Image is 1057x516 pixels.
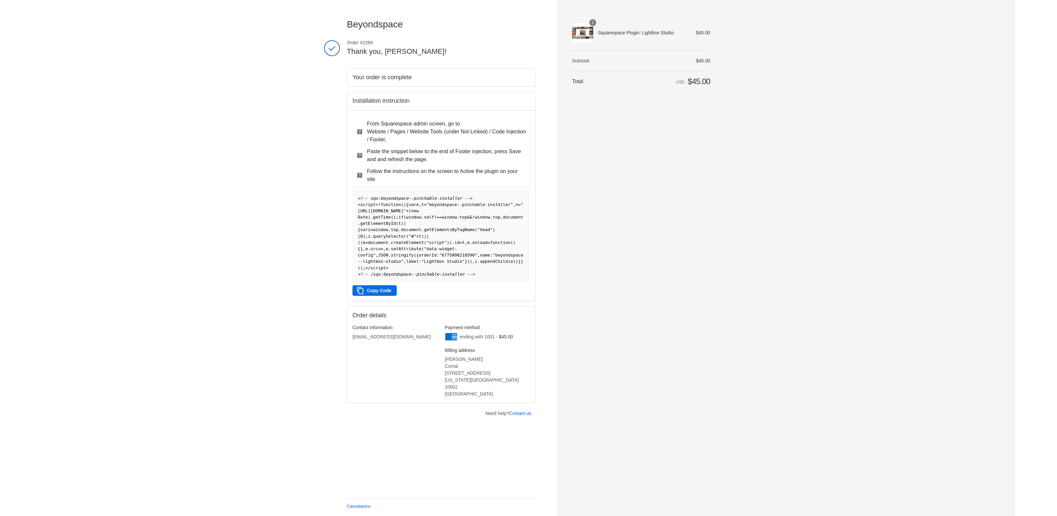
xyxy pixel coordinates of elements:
[457,215,460,220] span: .
[470,259,472,264] span: )
[516,202,518,207] span: n
[492,227,495,232] span: )
[360,265,363,270] span: )
[421,246,424,251] span: (
[518,259,521,264] span: }
[411,208,419,213] span: new
[360,227,368,232] span: var
[378,253,388,258] span: JSON
[509,411,531,416] a: Contact us
[365,265,370,270] span: </
[488,240,490,245] span: =
[347,19,403,29] span: Beyondspace
[480,253,490,258] span: name
[371,246,378,251] span: src
[371,215,373,220] span: .
[459,215,467,220] span: top
[347,504,371,509] a: Cancellations
[358,246,360,251] span: {
[477,253,480,258] span: ,
[391,227,398,232] span: top
[447,240,450,245] span: )
[363,234,365,239] span: ]
[513,202,516,207] span: ,
[367,167,526,183] p: Follow the instructions on the screen to Active the plugin on your site
[373,227,388,232] span: window
[393,215,396,220] span: )
[365,240,368,245] span: =
[404,215,406,220] span: (
[696,58,710,63] span: $45.00
[360,202,376,207] span: script
[404,259,406,264] span: ,
[513,240,516,245] span: )
[358,265,360,270] span: (
[401,227,421,232] span: document
[445,356,530,397] address: [PERSON_NAME] Comal [STREET_ADDRESS] [US_STATE][GEOGRAPHIC_DATA] 10002 [GEOGRAPHIC_DATA]
[424,227,475,232] span: getElementsByTagName
[424,240,426,245] span: (
[368,215,371,220] span: )
[388,253,391,258] span: .
[347,40,536,46] span: Order #2289
[376,202,378,207] span: >
[398,215,403,220] span: if
[467,215,472,220] span: &&
[416,253,419,258] span: {
[396,215,399,220] span: ;
[371,227,373,232] span: =
[406,259,419,264] span: label
[360,234,363,239] span: 0
[475,259,478,264] span: i
[490,215,493,220] span: .
[391,253,414,258] span: stringify
[409,202,416,207] span: var
[406,234,409,239] span: (
[358,221,360,226] span: .
[424,215,434,220] span: self
[518,202,521,207] span: =
[368,227,371,232] span: i
[516,259,518,264] span: )
[352,74,530,81] h2: Your order is complete
[406,202,409,207] span: {
[470,240,472,245] span: .
[442,215,457,220] span: window
[409,234,416,239] span: "#"
[388,240,391,245] span: .
[352,97,530,105] h2: Installation instruction
[358,234,360,239] span: [
[371,234,373,239] span: .
[398,227,401,232] span: .
[465,240,467,245] span: ,
[598,30,687,36] span: Squarespace Plugin: Lightbox Studio
[421,259,465,264] span: "Lightbox Studio"
[445,347,530,353] h3: Billing address
[485,410,531,417] p: Need help?
[465,259,467,264] span: }
[490,253,493,258] span: :
[347,47,536,56] h2: Thank you, [PERSON_NAME]!
[383,246,386,251] span: ,
[360,221,396,226] span: getElementById
[373,234,406,239] span: querySelector
[391,246,421,251] span: setAttribute
[437,253,439,258] span: :
[455,240,459,245] span: id
[378,246,381,251] span: =
[696,30,710,35] span: $45.00
[426,202,513,207] span: "beyondspace--pinchable-installer"
[676,80,684,85] span: USD
[421,202,424,207] span: t
[358,240,360,245] span: (
[434,215,442,220] span: !==
[365,246,368,251] span: e
[424,234,429,239] span: ||
[365,234,368,239] span: ;
[477,259,480,264] span: .
[404,221,406,226] span: )
[352,325,438,330] h3: Contact information
[475,215,490,220] span: window
[419,259,421,264] span: :
[360,246,363,251] span: }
